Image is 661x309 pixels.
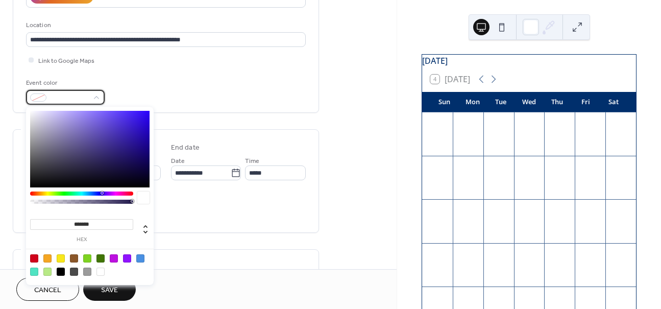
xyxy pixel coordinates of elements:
div: Wed [515,92,543,112]
div: 3 [517,115,525,123]
div: 29 [456,290,463,297]
div: [DATE] [422,55,636,67]
button: Save [83,278,136,301]
div: 28 [425,290,433,297]
span: Cancel [34,285,61,296]
div: 6 [608,115,616,123]
div: #7ED321 [83,254,91,263]
div: 8 [456,159,463,167]
div: 18 [547,202,555,210]
div: 12 [578,159,585,167]
div: 9 [486,159,494,167]
div: Event color [26,78,103,88]
div: 23 [486,246,494,254]
div: 24 [517,246,525,254]
div: #FFFFFF [96,268,105,276]
div: 4 [608,290,616,297]
div: 4 [547,115,555,123]
span: Time [245,156,259,167]
div: 27 [608,246,616,254]
div: #9B9B9B [83,268,91,276]
div: #9013FE [123,254,131,263]
div: #4A90E2 [136,254,144,263]
div: #000000 [57,268,65,276]
div: 1 [517,290,525,297]
div: 19 [578,202,585,210]
div: 7 [425,159,433,167]
div: End date [171,142,200,153]
div: #D0021B [30,254,38,263]
div: Tue [487,92,515,112]
div: #417505 [96,254,105,263]
div: #F5A623 [43,254,52,263]
div: 11 [547,159,555,167]
div: Sat [600,92,628,112]
span: Link to Google Maps [38,56,94,66]
label: hex [30,237,133,243]
div: 10 [517,159,525,167]
div: #BD10E0 [110,254,118,263]
div: #4A4A4A [70,268,78,276]
div: 15 [456,202,463,210]
div: #F8E71C [57,254,65,263]
div: 16 [486,202,494,210]
div: 17 [517,202,525,210]
div: 14 [425,202,433,210]
div: 2 [486,115,494,123]
div: 25 [547,246,555,254]
div: 5 [578,115,585,123]
span: Date [171,156,185,167]
div: #50E3C2 [30,268,38,276]
div: 3 [578,290,585,297]
div: 13 [608,159,616,167]
div: 31 [425,115,433,123]
div: #B8E986 [43,268,52,276]
div: Location [26,20,304,31]
div: Fri [571,92,599,112]
div: Sun [430,92,458,112]
div: 30 [486,290,494,297]
span: Save [101,285,118,296]
div: 21 [425,246,433,254]
div: #8B572A [70,254,78,263]
div: 22 [456,246,463,254]
div: Mon [458,92,486,112]
div: Thu [543,92,571,112]
div: 20 [608,202,616,210]
div: 1 [456,115,463,123]
div: 2 [547,290,555,297]
div: 26 [578,246,585,254]
button: Cancel [16,278,79,301]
